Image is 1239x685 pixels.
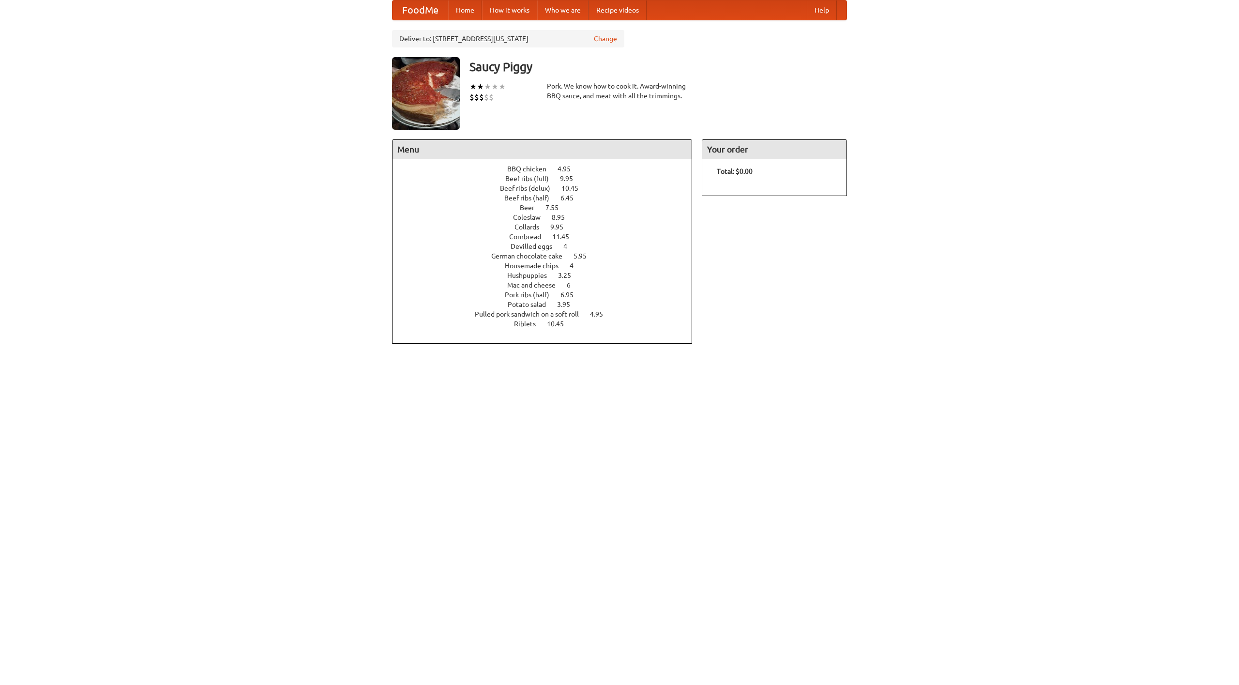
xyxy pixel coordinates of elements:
li: ★ [491,81,499,92]
li: ★ [499,81,506,92]
a: Hushpuppies 3.25 [507,272,589,279]
a: Cornbread 11.45 [509,233,587,241]
div: Deliver to: [STREET_ADDRESS][US_STATE] [392,30,624,47]
span: Beef ribs (half) [504,194,559,202]
span: 6.45 [560,194,583,202]
span: German chocolate cake [491,252,572,260]
a: Beef ribs (full) 9.95 [505,175,591,183]
a: Pulled pork sandwich on a soft roll 4.95 [475,310,621,318]
li: $ [489,92,494,103]
a: Beef ribs (delux) 10.45 [500,184,596,192]
span: 3.95 [557,301,580,308]
a: Home [448,0,482,20]
a: Help [807,0,837,20]
span: 4 [570,262,583,270]
span: Pork ribs (half) [505,291,559,299]
a: Recipe videos [589,0,647,20]
span: 9.95 [550,223,573,231]
li: ★ [469,81,477,92]
span: Riblets [514,320,545,328]
span: 8.95 [552,213,574,221]
a: Beer 7.55 [520,204,576,212]
span: 11.45 [552,233,579,241]
span: Beef ribs (delux) [500,184,560,192]
li: $ [474,92,479,103]
li: $ [469,92,474,103]
span: Mac and cheese [507,281,565,289]
span: Beef ribs (full) [505,175,559,183]
a: Mac and cheese 6 [507,281,589,289]
h4: Menu [393,140,692,159]
li: $ [484,92,489,103]
a: Housemade chips 4 [505,262,591,270]
span: 6 [567,281,580,289]
a: Riblets 10.45 [514,320,582,328]
h3: Saucy Piggy [469,57,847,76]
span: 4 [563,243,577,250]
a: Collards 9.95 [514,223,581,231]
a: German chocolate cake 5.95 [491,252,604,260]
h4: Your order [702,140,846,159]
li: ★ [484,81,491,92]
span: 3.25 [558,272,581,279]
div: Pork. We know how to cook it. Award-winning BBQ sauce, and meat with all the trimmings. [547,81,692,101]
span: Cornbread [509,233,551,241]
span: 10.45 [561,184,588,192]
span: 9.95 [560,175,583,183]
span: Hushpuppies [507,272,557,279]
a: Devilled eggs 4 [511,243,585,250]
span: 6.95 [560,291,583,299]
a: Coleslaw 8.95 [513,213,583,221]
a: BBQ chicken 4.95 [507,165,589,173]
span: 7.55 [545,204,568,212]
li: $ [479,92,484,103]
span: Coleslaw [513,213,550,221]
span: 4.95 [590,310,613,318]
span: 10.45 [547,320,574,328]
span: 5.95 [574,252,596,260]
img: angular.jpg [392,57,460,130]
a: Change [594,34,617,44]
li: ★ [477,81,484,92]
a: How it works [482,0,537,20]
a: Who we are [537,0,589,20]
span: 4.95 [558,165,580,173]
span: Pulled pork sandwich on a soft roll [475,310,589,318]
b: Total: $0.00 [717,167,753,175]
span: Housemade chips [505,262,568,270]
a: Pork ribs (half) 6.95 [505,291,591,299]
span: Beer [520,204,544,212]
span: Devilled eggs [511,243,562,250]
a: Potato salad 3.95 [508,301,588,308]
span: BBQ chicken [507,165,556,173]
a: Beef ribs (half) 6.45 [504,194,591,202]
span: Collards [514,223,549,231]
a: FoodMe [393,0,448,20]
span: Potato salad [508,301,556,308]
